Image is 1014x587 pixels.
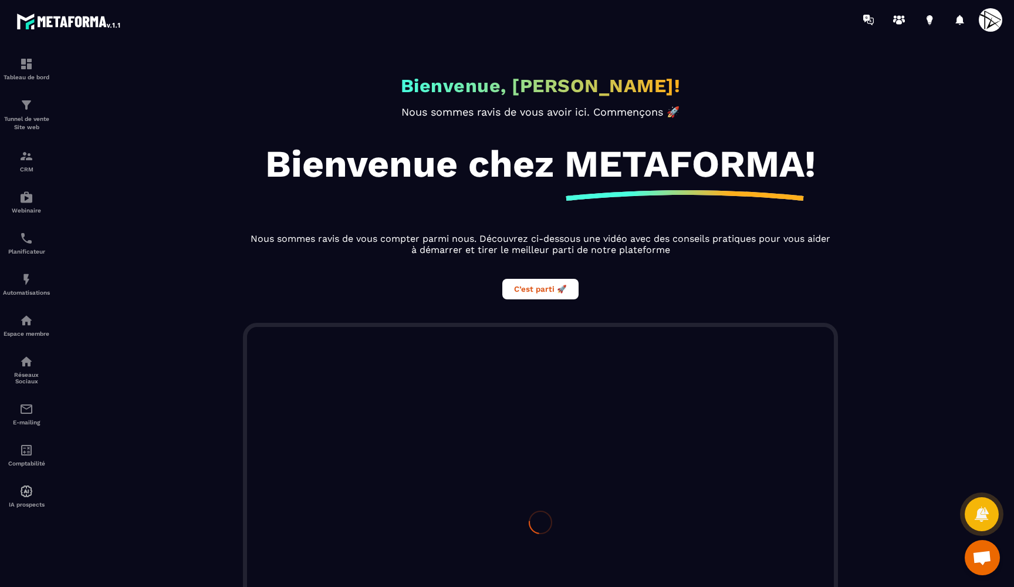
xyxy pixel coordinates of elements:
[3,115,50,131] p: Tunnel de vente Site web
[3,346,50,393] a: social-networksocial-networkRéseaux Sociaux
[265,141,816,186] h1: Bienvenue chez METAFORMA!
[401,75,681,97] h2: Bienvenue, [PERSON_NAME]!
[16,11,122,32] img: logo
[3,48,50,89] a: formationformationTableau de bord
[3,460,50,467] p: Comptabilité
[19,231,33,245] img: scheduler
[3,393,50,434] a: emailemailE-mailing
[19,355,33,369] img: social-network
[3,207,50,214] p: Webinaire
[19,57,33,71] img: formation
[3,372,50,384] p: Réseaux Sociaux
[3,222,50,264] a: schedulerschedulerPlanificateur
[3,248,50,255] p: Planificateur
[502,283,579,294] a: C’est parti 🚀
[247,233,834,255] p: Nous sommes ravis de vous compter parmi nous. Découvrez ci-dessous une vidéo avec des conseils pr...
[3,330,50,337] p: Espace membre
[3,289,50,296] p: Automatisations
[965,540,1000,575] div: Ouvrir le chat
[3,264,50,305] a: automationsautomationsAutomatisations
[3,140,50,181] a: formationformationCRM
[3,419,50,426] p: E-mailing
[19,484,33,498] img: automations
[3,501,50,508] p: IA prospects
[3,305,50,346] a: automationsautomationsEspace membre
[19,98,33,112] img: formation
[19,272,33,286] img: automations
[3,89,50,140] a: formationformationTunnel de vente Site web
[3,166,50,173] p: CRM
[19,313,33,328] img: automations
[502,279,579,299] button: C’est parti 🚀
[3,181,50,222] a: automationsautomationsWebinaire
[19,443,33,457] img: accountant
[19,402,33,416] img: email
[3,434,50,475] a: accountantaccountantComptabilité
[247,106,834,118] p: Nous sommes ravis de vous avoir ici. Commençons 🚀
[3,74,50,80] p: Tableau de bord
[19,190,33,204] img: automations
[19,149,33,163] img: formation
